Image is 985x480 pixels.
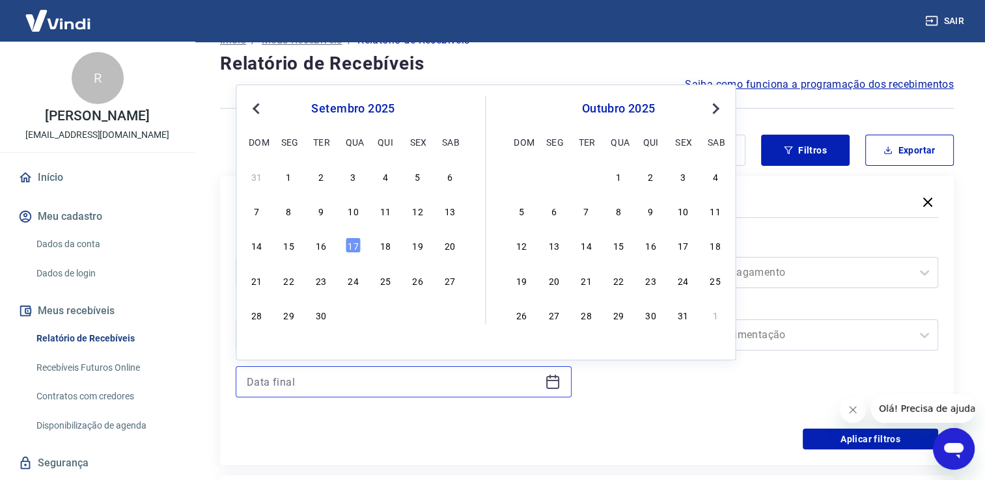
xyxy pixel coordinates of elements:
div: Choose quinta-feira, 23 de outubro de 2025 [643,273,659,288]
div: Choose segunda-feira, 22 de setembro de 2025 [281,273,297,288]
div: Choose sábado, 6 de setembro de 2025 [442,168,458,184]
div: Choose sexta-feira, 5 de setembro de 2025 [409,168,425,184]
div: ter [578,134,594,150]
div: Choose domingo, 5 de outubro de 2025 [514,203,529,219]
div: Choose sábado, 27 de setembro de 2025 [442,273,458,288]
button: Next Month [708,101,723,116]
div: dom [249,134,264,150]
div: Choose terça-feira, 2 de setembro de 2025 [313,168,329,184]
div: Choose sexta-feira, 3 de outubro de 2025 [409,307,425,323]
div: Choose quarta-feira, 8 de outubro de 2025 [611,203,626,219]
div: sex [675,134,691,150]
div: Choose quarta-feira, 22 de outubro de 2025 [611,273,626,288]
div: Choose quinta-feira, 9 de outubro de 2025 [643,203,659,219]
a: Disponibilização de agenda [31,412,179,439]
div: Choose terça-feira, 23 de setembro de 2025 [313,273,329,288]
a: Relatório de Recebíveis [31,325,179,352]
div: Choose quarta-feira, 17 de setembro de 2025 [345,237,361,253]
p: [EMAIL_ADDRESS][DOMAIN_NAME] [25,128,169,142]
div: Choose sábado, 4 de outubro de 2025 [442,307,458,323]
div: seg [281,134,297,150]
div: Choose segunda-feira, 15 de setembro de 2025 [281,237,297,253]
label: Tipo de Movimentação [605,301,936,317]
img: Vindi [16,1,100,40]
div: Choose quinta-feira, 11 de setembro de 2025 [378,203,393,219]
div: Choose sexta-feira, 26 de setembro de 2025 [409,273,425,288]
div: Choose sábado, 20 de setembro de 2025 [442,237,458,253]
div: Choose terça-feira, 9 de setembro de 2025 [313,203,329,219]
div: Choose sábado, 11 de outubro de 2025 [708,203,723,219]
a: Saiba como funciona a programação dos recebimentos [685,77,954,92]
div: seg [546,134,562,150]
button: Filtros [761,135,850,166]
div: month 2025-10 [512,167,725,324]
div: qua [611,134,626,150]
div: qui [378,134,393,150]
div: Choose domingo, 26 de outubro de 2025 [514,307,529,323]
div: Choose quinta-feira, 16 de outubro de 2025 [643,237,659,253]
div: Choose sexta-feira, 24 de outubro de 2025 [675,273,691,288]
div: Choose segunda-feira, 13 de outubro de 2025 [546,237,562,253]
a: Dados de login [31,260,179,287]
div: Choose sábado, 4 de outubro de 2025 [708,168,723,184]
div: Choose segunda-feira, 29 de setembro de 2025 [546,168,562,184]
div: Choose sábado, 18 de outubro de 2025 [708,237,723,253]
div: qua [345,134,361,150]
div: Choose sexta-feira, 10 de outubro de 2025 [675,203,691,219]
a: Contratos com credores [31,383,179,410]
h4: Relatório de Recebíveis [220,51,954,77]
div: Choose terça-feira, 16 de setembro de 2025 [313,237,329,253]
div: Choose terça-feira, 30 de setembro de 2025 [313,307,329,323]
button: Sair [923,9,969,33]
div: Choose quinta-feira, 30 de outubro de 2025 [643,307,659,323]
span: Olá! Precisa de ajuda? [8,9,109,20]
button: Previous Month [248,101,264,116]
div: Choose sexta-feira, 12 de setembro de 2025 [409,203,425,219]
div: month 2025-09 [247,167,459,324]
div: Choose terça-feira, 21 de outubro de 2025 [578,273,594,288]
div: Choose domingo, 28 de setembro de 2025 [514,168,529,184]
div: Choose sábado, 13 de setembro de 2025 [442,203,458,219]
button: Meu cadastro [16,202,179,231]
iframe: Mensagem da empresa [871,394,975,423]
div: sab [708,134,723,150]
p: [PERSON_NAME] [45,109,149,123]
div: Choose domingo, 31 de agosto de 2025 [249,168,264,184]
div: Choose terça-feira, 14 de outubro de 2025 [578,237,594,253]
div: Choose domingo, 28 de setembro de 2025 [249,307,264,323]
div: Choose sexta-feira, 31 de outubro de 2025 [675,307,691,323]
iframe: Fechar mensagem [840,397,866,423]
div: Choose quinta-feira, 18 de setembro de 2025 [378,237,393,253]
div: Choose quarta-feira, 15 de outubro de 2025 [611,237,626,253]
div: outubro 2025 [512,101,725,116]
div: Choose terça-feira, 7 de outubro de 2025 [578,203,594,219]
div: sex [409,134,425,150]
button: Aplicar filtros [803,429,938,449]
div: R [72,52,124,104]
div: Choose terça-feira, 30 de setembro de 2025 [578,168,594,184]
div: dom [514,134,529,150]
div: Choose domingo, 7 de setembro de 2025 [249,203,264,219]
div: Choose quarta-feira, 3 de setembro de 2025 [345,168,361,184]
div: Choose segunda-feira, 29 de setembro de 2025 [281,307,297,323]
div: Choose domingo, 19 de outubro de 2025 [514,273,529,288]
div: Choose domingo, 21 de setembro de 2025 [249,273,264,288]
div: Choose segunda-feira, 8 de setembro de 2025 [281,203,297,219]
input: Data final [247,372,540,392]
div: Choose terça-feira, 28 de outubro de 2025 [578,307,594,323]
div: Choose quarta-feira, 1 de outubro de 2025 [345,307,361,323]
div: Choose quarta-feira, 24 de setembro de 2025 [345,273,361,288]
div: Choose sexta-feira, 17 de outubro de 2025 [675,237,691,253]
div: Choose segunda-feira, 6 de outubro de 2025 [546,203,562,219]
div: Choose segunda-feira, 20 de outubro de 2025 [546,273,562,288]
div: Choose quarta-feira, 1 de outubro de 2025 [611,168,626,184]
div: ter [313,134,329,150]
a: Recebíveis Futuros Online [31,354,179,381]
a: Dados da conta [31,231,179,258]
div: Choose segunda-feira, 27 de outubro de 2025 [546,307,562,323]
button: Exportar [865,135,954,166]
div: Choose quinta-feira, 4 de setembro de 2025 [378,168,393,184]
div: sab [442,134,458,150]
label: Forma de Pagamento [605,239,936,254]
a: Início [16,163,179,192]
